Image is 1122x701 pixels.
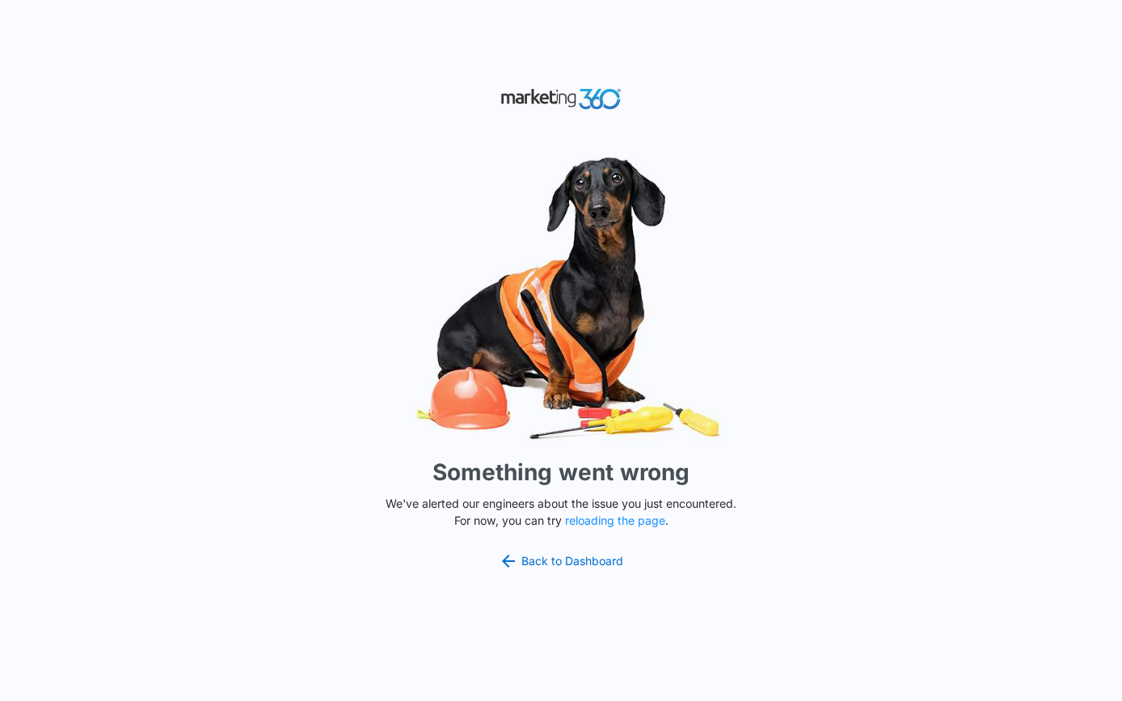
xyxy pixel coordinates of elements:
p: We've alerted our engineers about the issue you just encountered. For now, you can try . [379,495,743,529]
a: Back to Dashboard [499,551,623,571]
button: reloading the page [565,514,665,527]
h1: Something went wrong [432,455,690,489]
img: Marketing 360 Logo [500,85,622,113]
img: Sad Dog [318,147,804,449]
